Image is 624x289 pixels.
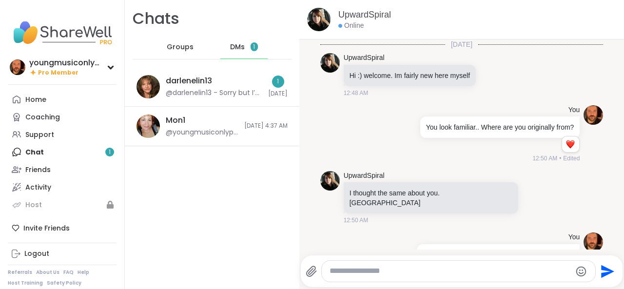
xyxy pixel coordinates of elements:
[350,71,470,80] p: Hi :) welcome. Im fairly new here myself
[244,122,288,130] span: [DATE] 4:37 AM
[136,75,160,98] img: https://sharewell-space-live.sfo3.digitaloceanspaces.com/user-generated/6cbcace5-f519-4f95-90c4-2...
[38,69,78,77] span: Pro Member
[565,140,575,148] button: Reactions: love
[320,53,340,73] img: https://sharewell-space-live.sfo3.digitaloceanspaces.com/user-generated/44c8c5b2-f4f4-4242-a3ce-f...
[133,8,179,30] h1: Chats
[338,21,364,31] div: Online
[29,58,102,68] div: youngmusiconlypage
[230,42,245,52] span: DMs
[167,42,194,52] span: Groups
[136,115,160,138] img: https://sharewell-space-live.sfo3.digitaloceanspaces.com/user-generated/1ddea3a2-7194-4826-8ff1-e...
[568,105,580,115] h4: You
[426,122,574,132] p: You look familiar.. Where are you originally from?
[344,53,385,63] a: UpwardSpiral
[344,216,369,225] span: 12:50 AM
[568,232,580,242] h4: You
[8,178,117,196] a: Activity
[445,39,478,49] span: [DATE]
[575,266,587,277] button: Emoji picker
[36,269,59,276] a: About Us
[330,266,571,276] textarea: Type your message
[63,269,74,276] a: FAQ
[25,113,60,122] div: Coaching
[166,115,185,126] div: Mon1
[8,108,117,126] a: Coaching
[8,126,117,143] a: Support
[166,76,212,86] div: darlenelin13
[8,161,117,178] a: Friends
[8,245,117,263] a: Logout
[559,154,561,163] span: •
[25,183,51,193] div: Activity
[338,9,391,21] a: UpwardSpiral
[253,43,255,51] span: 1
[584,232,603,252] img: https://sharewell-space-live.sfo3.digitaloceanspaces.com/user-generated/ed94315c-7c30-4c5e-8fe1-c...
[8,269,32,276] a: Referrals
[344,89,369,97] span: 12:48 AM
[344,171,385,181] a: UpwardSpiral
[320,171,340,191] img: https://sharewell-space-live.sfo3.digitaloceanspaces.com/user-generated/44c8c5b2-f4f4-4242-a3ce-f...
[532,154,557,163] span: 12:50 AM
[272,76,284,88] div: 1
[268,90,288,98] span: [DATE]
[25,200,42,210] div: Host
[10,59,25,75] img: youngmusiconlypage
[47,280,81,287] a: Safety Policy
[563,154,580,163] span: Edited
[8,219,117,237] div: Invite Friends
[350,188,512,208] p: I thought the same about you. [GEOGRAPHIC_DATA]
[8,91,117,108] a: Home
[25,165,51,175] div: Friends
[166,128,238,137] div: @youngmusiconlypage - Hello [PERSON_NAME], how are you feeling? you look familiar. Where are you ...
[25,130,54,140] div: Support
[78,269,89,276] a: Help
[8,16,117,50] img: ShareWell Nav Logo
[24,249,49,259] div: Logout
[307,8,331,31] img: https://sharewell-space-live.sfo3.digitaloceanspaces.com/user-generated/44c8c5b2-f4f4-4242-a3ce-f...
[25,95,46,105] div: Home
[584,105,603,125] img: https://sharewell-space-live.sfo3.digitaloceanspaces.com/user-generated/ed94315c-7c30-4c5e-8fe1-c...
[166,88,262,98] div: @darlenelin13 - Sorry but I’m not interested in a relationship.
[8,280,43,287] a: Host Training
[596,260,618,282] button: Send
[562,136,579,152] div: Reaction list
[8,196,117,213] a: Host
